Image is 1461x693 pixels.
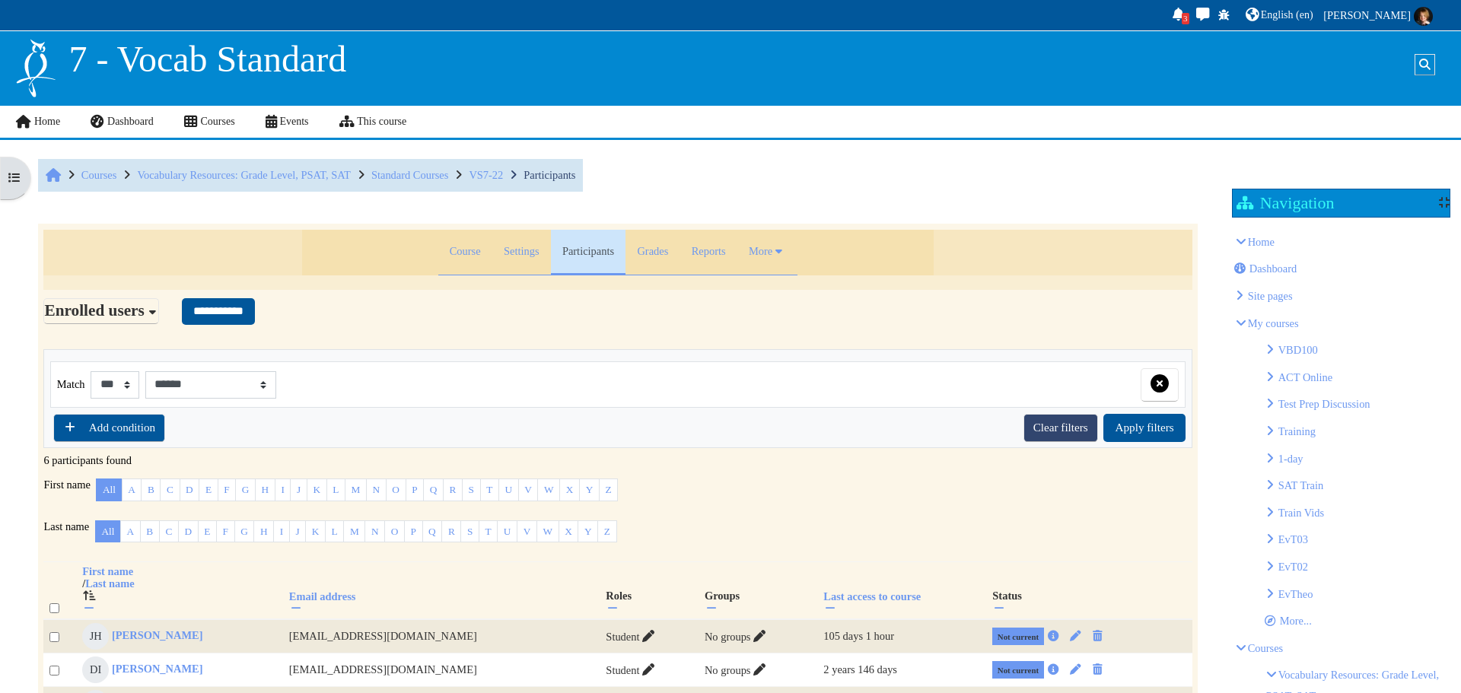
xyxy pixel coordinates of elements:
[597,520,616,543] a: Z
[324,106,422,138] a: This course
[364,520,385,543] a: N
[57,378,85,391] label: Match
[406,478,425,501] a: P
[79,562,286,620] th: /
[46,176,61,176] span: Home
[705,602,724,615] a: Hide Groups
[559,520,579,543] a: X
[469,169,503,181] a: VS7-22
[95,520,121,543] a: All
[1278,344,1318,356] a: VBD100
[989,562,1192,620] th: Status
[497,520,517,543] a: U
[1278,561,1308,573] a: EvT02
[1323,9,1411,21] span: [PERSON_NAME]
[680,230,737,275] a: Reports
[14,37,57,99] img: Logo
[1439,196,1450,208] div: Show / hide the block
[823,602,843,615] a: Hide Last access to course
[82,656,109,683] span: Debra Isbell
[705,664,772,676] a: No groups
[82,623,202,650] a: Jenifer Hill[PERSON_NAME]
[1248,236,1275,248] a: Home
[279,116,308,127] span: Events
[480,478,499,501] a: T
[218,478,237,501] a: F
[325,520,344,543] a: L
[1091,663,1111,676] a: Unenrol
[275,478,291,501] a: I
[579,478,600,501] a: Y
[559,478,580,501] a: X
[386,478,406,501] a: O
[43,478,90,513] span: First name
[820,653,989,687] td: 2 years 146 days
[75,106,168,138] a: Dashboard
[43,298,158,324] div: Enrolled users
[235,478,256,501] a: G
[1278,371,1333,383] a: ACT Online
[234,520,255,543] a: G
[992,661,1043,679] span: Not current
[43,520,89,555] span: Last name
[1266,475,1447,496] li: SAT Train
[1046,630,1066,642] a: Manual enrolments
[1248,317,1299,329] a: My courses
[107,116,154,127] span: Dashboard
[82,602,102,615] a: Hide Full name
[517,520,537,543] a: V
[1265,615,1312,627] a: More...
[603,562,702,620] th: Roles
[1321,3,1435,27] a: User menu
[524,169,575,181] a: Participants
[82,590,96,601] i: Ascending
[53,414,166,442] button: Add condition
[606,602,625,615] a: Hide Roles
[357,116,406,127] span: This course
[820,619,989,653] td: 105 days 1 hour
[753,663,766,676] i: Edit groups for "Debra Isbell"
[82,565,283,578] a: First name
[1182,13,1189,24] div: 3
[1248,642,1284,654] a: Courses
[1278,479,1324,491] a: SAT Train
[702,562,820,620] th: Groups
[423,478,444,501] a: Q
[1266,367,1447,388] li: ACT Online
[1217,10,1230,21] i: Ad hoc debug (off)
[160,478,180,501] a: C
[1237,193,1335,212] h2: Navigation
[705,631,772,643] a: No groups
[1214,3,1234,27] a: Ad hoc debug (off)
[180,478,200,501] a: D
[1278,425,1316,437] a: Training
[305,520,326,543] a: K
[82,656,202,683] a: Debra Isbell[PERSON_NAME]
[823,590,986,603] a: Last access to course
[289,520,306,543] a: J
[273,520,290,543] a: I
[551,230,626,275] a: Participants
[642,663,654,676] i: Debra Isbell's role assignments
[1266,610,1447,631] li: More...
[137,169,351,181] a: Vocabulary Resources: Grade Level, PSAT, SAT
[1266,556,1447,577] li: EvT02
[366,478,387,501] a: N
[1248,290,1293,302] span: Knowsys Educational Services LLC
[1091,630,1111,642] a: Unenrol
[1068,630,1088,642] a: Edit enrolment
[518,478,539,501] a: V
[1266,583,1447,605] li: EvTheo
[1192,3,1215,27] a: Toggle messaging drawer There are 0 unread conversations
[1278,507,1325,519] a: Train Vids
[1091,664,1105,675] i: Unenrol
[343,520,365,543] a: M
[169,106,250,138] a: Courses
[307,478,327,501] a: K
[992,602,1012,615] a: Hide Status
[1195,8,1211,21] i: Toggle messaging drawer
[404,520,423,543] a: P
[81,169,117,181] a: Courses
